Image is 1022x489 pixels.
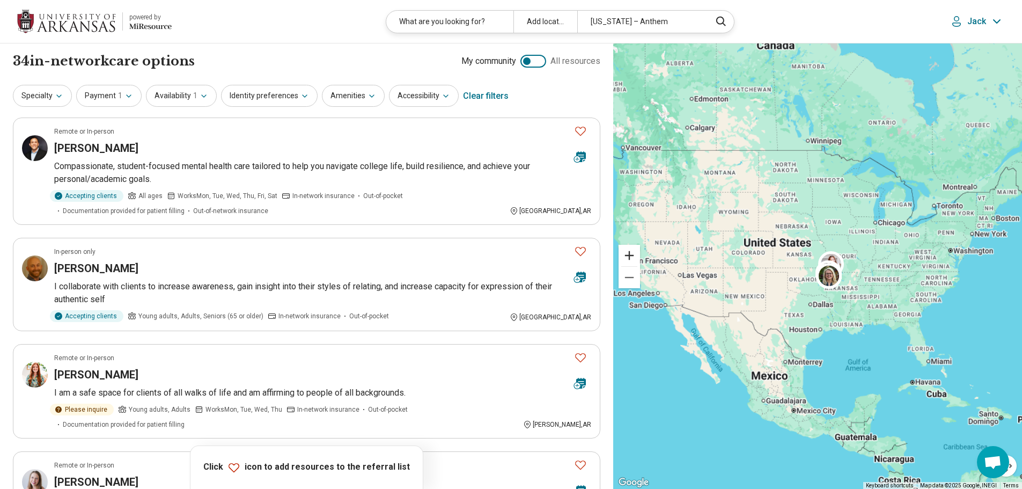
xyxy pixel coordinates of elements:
[363,191,403,201] span: Out-of-pocket
[570,454,591,476] button: Favorite
[54,280,591,306] p: I collaborate with clients to increase awareness, gain insight into their styles of relating, and...
[13,52,195,70] h1: 34 in-network care options
[54,247,95,257] p: In-person only
[54,261,138,276] h3: [PERSON_NAME]
[463,83,509,109] div: Clear filters
[54,353,114,363] p: Remote or In-person
[967,16,986,27] p: Jack
[221,85,318,107] button: Identity preferences
[1003,483,1019,488] a: Terms (opens in new tab)
[292,191,355,201] span: In-network insurance
[203,461,410,474] p: Click icon to add resources to the referral list
[510,206,591,216] div: [GEOGRAPHIC_DATA] , AR
[138,311,263,321] span: Young adults, Adults, Seniors (65 or older)
[349,311,389,321] span: Out-of-pocket
[76,85,142,107] button: Payment1
[129,12,172,22] div: powered by
[54,367,138,382] h3: [PERSON_NAME]
[205,405,282,414] span: Works Mon, Tue, Wed, Thu
[54,461,114,470] p: Remote or In-person
[389,85,459,107] button: Accessibility
[193,90,197,101] span: 1
[178,191,277,201] span: Works Mon, Tue, Wed, Thu, Fri, Sat
[138,191,163,201] span: All ages
[146,85,217,107] button: Availability1
[50,190,123,202] div: Accepting clients
[523,420,591,429] div: [PERSON_NAME] , AR
[619,245,640,266] button: Zoom in
[920,483,997,488] span: Map data ©2025 Google, INEGI
[977,446,1009,478] div: Open chat
[386,11,513,33] div: What are you looking for?
[50,404,114,415] div: Please inquire
[278,311,341,321] span: In-network insurance
[570,120,591,142] button: Favorite
[297,405,359,414] span: In-network insurance
[368,405,408,414] span: Out-of-pocket
[461,55,516,68] span: My community
[54,160,591,186] p: Compassionate, student-focused mental health care tailored to help you navigate college life, bui...
[17,9,116,34] img: University of Arkansas
[54,386,591,399] p: I am a safe space for clients of all walks of life and am affirming to people of all backgrounds.
[54,141,138,156] h3: [PERSON_NAME]
[193,206,268,216] span: Out-of-network insurance
[550,55,600,68] span: All resources
[513,11,577,33] div: Add location
[50,310,123,322] div: Accepting clients
[54,127,114,136] p: Remote or In-person
[570,347,591,369] button: Favorite
[118,90,122,101] span: 1
[322,85,385,107] button: Amenities
[510,312,591,322] div: [GEOGRAPHIC_DATA] , AR
[63,206,185,216] span: Documentation provided for patient filling
[63,420,185,429] span: Documentation provided for patient filling
[570,240,591,262] button: Favorite
[577,11,704,33] div: [US_STATE] – Anthem
[129,405,190,414] span: Young adults, Adults
[13,85,72,107] button: Specialty
[619,267,640,288] button: Zoom out
[17,9,172,34] a: University of Arkansaspowered by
